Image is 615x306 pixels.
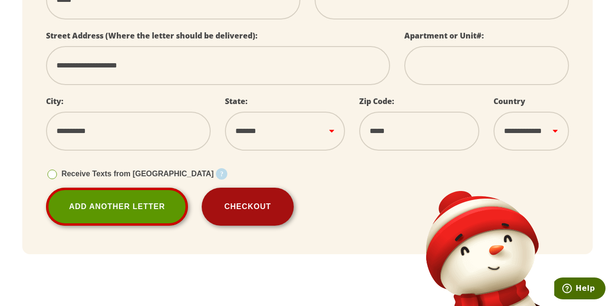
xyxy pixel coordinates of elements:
[46,96,64,106] label: City:
[202,188,294,226] button: Checkout
[225,96,248,106] label: State:
[554,277,606,301] iframe: Opens a widget where you can find more information
[61,170,214,178] span: Receive Texts from [GEOGRAPHIC_DATA]
[359,96,394,106] label: Zip Code:
[46,188,187,226] a: Add Another Letter
[404,30,484,41] label: Apartment or Unit#:
[46,30,258,41] label: Street Address (Where the letter should be delivered):
[494,96,525,106] label: Country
